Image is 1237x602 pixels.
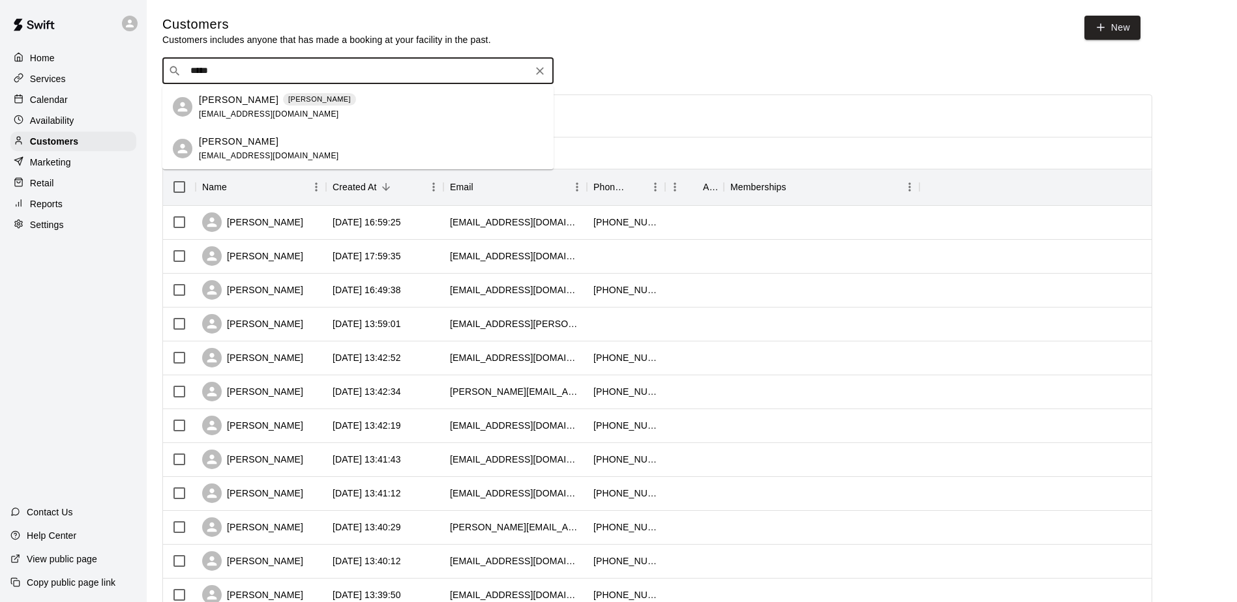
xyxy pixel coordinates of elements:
p: Customers includes anyone that has made a booking at your facility in the past. [162,33,491,46]
div: 2025-09-20 13:42:19 [333,419,401,432]
a: Customers [10,132,136,151]
div: daveyhorsman@gmail.com [450,453,580,466]
button: Sort [627,178,646,196]
div: Phone Number [593,169,627,205]
div: +14233090384 [593,216,659,229]
div: gasawayj54@gmail.com [450,283,580,296]
button: Clear [531,62,549,80]
div: thenonperfectmom@gmail.com [450,250,580,263]
div: 2025-09-20 13:40:12 [333,554,401,567]
p: [PERSON_NAME] [199,135,278,149]
a: Home [10,48,136,68]
p: Reports [30,197,63,210]
div: timfranklin16@gmail.com [450,554,580,567]
div: Marketing [10,152,136,172]
div: Email [443,169,587,205]
div: +14235043996 [593,453,659,466]
div: Phone Number [587,169,665,205]
div: +14233134434 [593,351,659,364]
p: Copy public page link [27,576,115,589]
p: Services [30,72,66,85]
div: Stan King [173,139,192,158]
button: Menu [900,177,919,197]
div: 2025-09-23 16:49:38 [333,283,401,296]
p: [PERSON_NAME] [199,93,278,107]
p: Retail [30,177,54,190]
div: Created At [333,169,377,205]
div: Stan King [173,97,192,117]
div: jennflan@gmail.com [450,351,580,364]
div: 2025-09-20 13:41:43 [333,453,401,466]
div: Name [202,169,227,205]
div: [PERSON_NAME] [202,551,303,571]
a: New [1084,16,1140,40]
div: Email [450,169,473,205]
p: Contact Us [27,506,73,519]
a: Services [10,69,136,89]
div: Age [665,169,724,205]
span: [EMAIL_ADDRESS][DOMAIN_NAME] [199,109,339,119]
p: [PERSON_NAME] [288,94,351,105]
button: Menu [646,177,665,197]
div: [PERSON_NAME] [202,450,303,469]
div: Created At [326,169,443,205]
div: [PERSON_NAME] [202,212,303,232]
a: Calendar [10,90,136,109]
div: Settings [10,215,136,235]
div: +13018014473 [593,385,659,398]
div: +17622196399 [593,283,659,296]
div: [PERSON_NAME] [202,280,303,300]
div: [PERSON_NAME] [202,483,303,503]
div: 2025-09-20 13:42:34 [333,385,401,398]
h5: Customers [162,16,491,33]
div: kendrick.debbie@gmail.com [450,385,580,398]
div: whitacre85@gmail.com [450,419,580,432]
div: Memberships [724,169,919,205]
p: Availability [30,114,74,127]
div: 2025-09-20 13:41:12 [333,487,401,500]
div: [PERSON_NAME] [202,382,303,401]
p: Marketing [30,156,71,169]
a: Retail [10,173,136,193]
div: [PERSON_NAME] [202,416,303,435]
div: +17703169558 [593,419,659,432]
div: +14238024774 [593,521,659,534]
p: Help Center [27,529,76,542]
div: 2025-09-20 13:42:52 [333,351,401,364]
button: Sort [786,178,805,196]
div: [PERSON_NAME] [202,348,303,367]
div: [PERSON_NAME] [202,246,303,266]
p: Calendar [30,93,68,106]
a: Reports [10,194,136,214]
div: [PERSON_NAME] [202,314,303,334]
div: jlmcgehee21@gmail.com [450,487,580,500]
div: Age [703,169,717,205]
div: 2025-09-20 13:40:29 [333,521,401,534]
p: View public page [27,552,97,566]
div: Availability [10,111,136,130]
div: +19316282298 [593,487,659,500]
button: Menu [424,177,443,197]
div: coltonresop28@mccallie.org [450,317,580,330]
button: Menu [306,177,326,197]
div: jecofield@gmail.com [450,588,580,601]
div: 2025-10-07 16:59:25 [333,216,401,229]
button: Sort [473,178,492,196]
div: 2025-09-22 13:59:01 [333,317,401,330]
div: dpell14@gmail.com [450,216,580,229]
p: Settings [30,218,64,231]
div: +16307301180 [593,588,659,601]
button: Sort [377,178,395,196]
button: Menu [567,177,587,197]
div: sherri@jhmcpa.com [450,521,580,534]
button: Menu [665,177,685,197]
div: Search customers by name or email [162,58,554,84]
div: +14235804250 [593,554,659,567]
button: Sort [227,178,245,196]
